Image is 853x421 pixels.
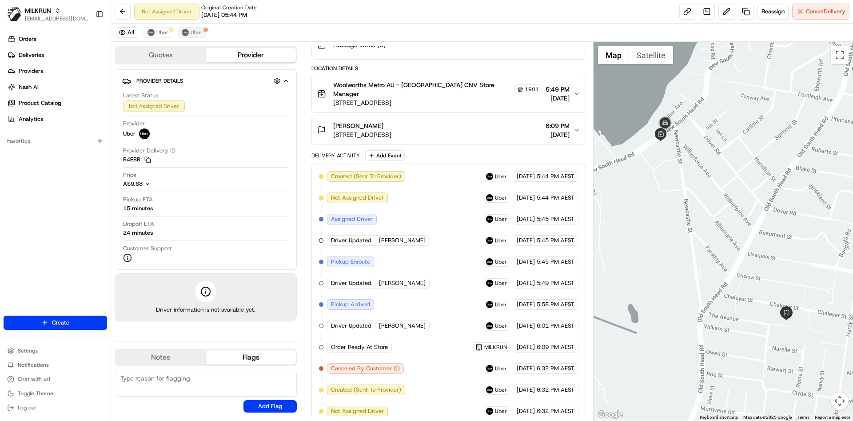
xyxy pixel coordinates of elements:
span: [DATE] [517,279,535,287]
span: [DATE] [517,215,535,223]
a: Deliveries [4,48,111,62]
span: Not Assigned Driver [331,407,384,415]
div: Delivery Activity [311,152,360,159]
span: Pickup ETA [123,196,153,204]
img: MILKRUN [7,7,21,21]
span: [PERSON_NAME] [379,279,426,287]
span: [PERSON_NAME] [379,322,426,330]
span: Dropoff ETA [123,220,154,228]
button: MILKRUNMILKRUN[EMAIL_ADDRESS][DOMAIN_NAME] [4,4,92,25]
span: [DATE] [517,258,535,266]
img: uber-new-logo.jpeg [486,365,493,372]
button: Log out [4,401,107,414]
a: Product Catalog [4,96,111,110]
span: [DATE] [517,365,535,373]
a: Nash AI [4,80,111,94]
span: [PERSON_NAME] [333,121,383,130]
span: Uber [495,216,507,223]
span: Uber [495,237,507,244]
button: CancelDelivery [792,4,849,20]
span: Log out [18,404,36,411]
span: Nash AI [19,83,39,91]
button: Toggle fullscreen view [831,46,849,64]
span: Uber [495,258,507,265]
span: [DATE] [517,386,535,394]
button: Toggle Theme [4,387,107,400]
button: Create [4,316,107,330]
span: A$9.68 [123,180,143,188]
span: MILKRUN [484,344,507,351]
span: Toggle Theme [18,390,53,397]
span: [DATE] [517,194,535,202]
span: Uber [495,194,507,201]
span: Driver Updated [331,279,371,287]
button: A$9.68 [123,180,201,188]
button: Add Event [365,150,405,161]
span: [DATE] [517,172,535,180]
button: Map camera controls [831,392,849,410]
span: Price [123,171,136,179]
span: Uber [495,280,507,287]
span: Customer Support [123,245,172,253]
span: Uber [123,130,136,138]
span: Driver Updated [331,322,371,330]
img: uber-new-logo.jpeg [139,128,150,139]
span: [PERSON_NAME] [379,237,426,245]
img: Google [596,409,625,421]
button: MILKRUN [25,6,51,15]
span: Product Catalog [19,99,61,107]
div: 24 minutes [123,229,153,237]
button: Uber [143,27,172,38]
span: Driver information is not available yet. [156,306,255,314]
span: Not Assigned Driver [331,194,384,202]
button: Woolworths Metro AU - [GEOGRAPHIC_DATA] CNV Store Manager1901[STREET_ADDRESS]5:49 PM[DATE] [312,75,585,112]
img: uber-new-logo.jpeg [486,194,493,201]
span: [DATE] [546,130,570,139]
span: Map data ©2025 Google [743,415,792,420]
img: uber-new-logo.jpeg [486,386,493,393]
button: Settings [4,345,107,357]
img: uber-new-logo.jpeg [486,322,493,329]
img: uber-new-logo.jpeg [147,29,155,36]
span: Analytics [19,115,43,123]
img: uber-new-logo.jpeg [486,258,493,265]
button: Provider Details [122,73,289,88]
a: Terms (opens in new tab) [797,415,809,420]
button: Reassign [757,4,789,20]
a: Report a map error [815,415,850,420]
button: [EMAIL_ADDRESS][DOMAIN_NAME] [25,15,88,22]
img: uber-new-logo.jpeg [486,237,493,244]
span: 5:44 PM AEST [537,194,574,202]
img: uber-new-logo.jpeg [486,301,493,308]
button: Keyboard shortcuts [700,414,738,421]
a: Orders [4,32,111,46]
span: 5:49 PM [546,85,570,94]
span: Latest Status [123,92,158,100]
span: 1901 [525,86,539,93]
span: Create [52,319,69,327]
span: Cancel Delivery [806,8,845,16]
button: All [115,27,138,38]
div: Favorites [4,134,107,148]
span: Providers [19,67,43,75]
span: Uber [495,386,507,393]
span: 6:32 PM AEST [537,365,574,373]
span: Uber [495,408,507,415]
span: Canceled By Customer [331,365,392,373]
button: Uber [178,27,207,38]
span: 5:44 PM AEST [537,172,574,180]
img: uber-new-logo.jpeg [486,280,493,287]
span: 5:45 PM AEST [537,215,574,223]
span: Notifications [18,361,49,369]
button: Notifications [4,359,107,371]
span: Uber [495,365,507,372]
span: [DATE] [517,343,535,351]
span: Pickup Arrived [331,301,370,309]
span: [STREET_ADDRESS] [333,98,542,107]
span: Reassign [761,8,785,16]
span: [DATE] [517,237,535,245]
button: Show street map [598,46,629,64]
button: Flags [206,350,296,365]
button: B4EBB [123,156,151,164]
